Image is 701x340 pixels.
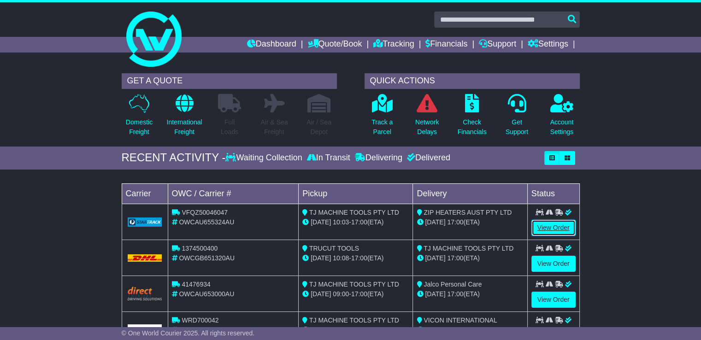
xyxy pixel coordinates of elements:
span: © One World Courier 2025. All rights reserved. [122,329,255,337]
a: InternationalFreight [166,94,202,142]
div: - (ETA) [302,217,409,227]
span: 1374500400 [182,245,218,252]
span: TJ MACHINE TOOLS PTY LTD [309,317,399,324]
span: [DATE] [425,254,445,262]
span: [DATE] [311,218,331,226]
div: QUICK ACTIONS [365,73,580,89]
span: [DATE] [311,254,331,262]
span: TJ MACHINE TOOLS PTY LTD [309,281,399,288]
p: Network Delays [415,117,439,137]
div: (ETA) [417,253,523,263]
span: 10:08 [333,254,349,262]
div: Waiting Collection [225,153,304,163]
span: TRUCUT TOOLS [309,245,359,252]
img: Direct.png [128,287,162,300]
div: (ETA) [417,217,523,227]
p: International Freight [166,117,202,137]
a: Tracking [373,37,414,53]
span: 17:00 [447,254,463,262]
td: OWC / Carrier # [168,183,299,204]
span: ZIP HEATERS AUST PTY LTD [424,209,512,216]
img: DHL.png [128,254,162,262]
a: CheckFinancials [457,94,487,142]
span: 17:00 [447,290,463,298]
a: Dashboard [247,37,296,53]
span: VICON INTERNATIONAL [424,317,497,324]
div: GET A QUOTE [122,73,337,89]
span: 17:00 [351,326,367,334]
span: 09:00 [333,290,349,298]
p: Domestic Freight [126,117,153,137]
p: Air & Sea Freight [260,117,288,137]
a: View Order [531,292,576,308]
td: Pickup [299,183,413,204]
span: 41476934 [182,281,210,288]
a: Track aParcel [371,94,393,142]
div: Delivering [353,153,405,163]
div: - (ETA) [302,289,409,299]
span: OWCAU649098AU [179,326,234,334]
span: [DATE] [425,218,445,226]
span: VFQZ50046047 [182,209,228,216]
a: View Order [531,256,576,272]
span: [DATE] [311,290,331,298]
div: (ETA) [417,289,523,299]
a: GetSupport [505,94,529,142]
span: 17:00 [351,254,367,262]
p: Get Support [506,117,528,137]
div: RECENT ACTIVITY - [122,151,226,164]
a: DomesticFreight [125,94,153,142]
td: Carrier [122,183,168,204]
span: TJ MACHINE TOOLS PTY LTD [424,245,513,252]
img: GetCarrierServiceLogo [128,217,162,227]
td: Status [527,183,579,204]
div: In Transit [305,153,353,163]
span: 10:03 [333,218,349,226]
a: AccountSettings [550,94,574,142]
p: Account Settings [550,117,574,137]
span: 09:00 [333,326,349,334]
a: View Order [531,220,576,236]
span: TJ MACHINE TOOLS PTY LTD [309,209,399,216]
span: OWCGB651320AU [179,254,235,262]
span: WRD700042 [182,317,218,324]
span: [DATE] [311,326,331,334]
div: - (ETA) [302,253,409,263]
span: OWCAU653000AU [179,290,234,298]
img: GetCarrierServiceLogo [128,324,162,334]
p: Track a Parcel [371,117,393,137]
span: [DATE] [425,290,445,298]
span: Jalco Personal Care [424,281,482,288]
span: 17:00 [351,290,367,298]
p: Check Financials [458,117,487,137]
a: Support [479,37,516,53]
a: NetworkDelays [415,94,439,142]
div: - (ETA) [302,325,409,335]
div: (ETA) [417,325,523,335]
span: [DATE] [425,326,445,334]
a: Quote/Book [307,37,362,53]
div: Delivered [405,153,450,163]
span: 17:00 [351,218,367,226]
a: Financials [425,37,467,53]
td: Delivery [413,183,527,204]
p: Full Loads [218,117,241,137]
span: 17:00 [447,218,463,226]
a: Settings [528,37,568,53]
span: 17:00 [447,326,463,334]
p: Air / Sea Depot [306,117,331,137]
span: OWCAU655324AU [179,218,234,226]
